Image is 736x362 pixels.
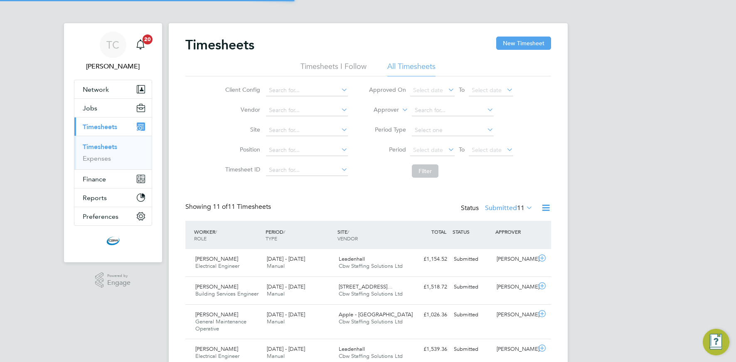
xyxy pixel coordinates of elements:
[215,228,217,235] span: /
[74,170,152,188] button: Finance
[223,86,260,93] label: Client Config
[450,342,494,356] div: Submitted
[266,235,277,242] span: TYPE
[195,318,246,332] span: General Maintenance Operative
[195,352,239,360] span: Electrical Engineer
[493,280,537,294] div: [PERSON_NAME]
[407,280,450,294] div: £1,518.72
[339,352,403,360] span: Cbw Staffing Solutions Ltd
[450,224,494,239] div: STATUS
[213,203,271,211] span: 11 Timesheets
[283,228,285,235] span: /
[335,224,407,246] div: SITE
[74,136,152,169] div: Timesheets
[74,207,152,225] button: Preferences
[267,352,285,360] span: Manual
[267,255,305,262] span: [DATE] - [DATE]
[266,144,348,156] input: Search for...
[339,345,365,352] span: Leadenhall
[517,204,524,212] span: 11
[412,164,438,178] button: Filter
[369,86,406,93] label: Approved On
[339,283,393,290] span: [STREET_ADDRESS]…
[339,255,365,262] span: Leadenhall
[74,117,152,136] button: Timesheets
[74,32,152,71] a: TC[PERSON_NAME]
[83,123,117,131] span: Timesheets
[64,23,162,262] nav: Main navigation
[407,252,450,266] div: £1,154.52
[74,80,152,98] button: Network
[362,106,399,114] label: Approver
[461,203,534,214] div: Status
[195,345,238,352] span: [PERSON_NAME]
[347,228,349,235] span: /
[83,213,118,220] span: Preferences
[703,329,729,355] button: Engage Resource Center
[83,154,111,162] a: Expenses
[493,342,537,356] div: [PERSON_NAME]
[337,235,358,242] span: VENDOR
[339,318,403,325] span: Cbw Staffing Solutions Ltd
[267,345,305,352] span: [DATE] - [DATE]
[195,283,238,290] span: [PERSON_NAME]
[472,86,502,94] span: Select date
[267,290,285,297] span: Manual
[493,224,537,239] div: APPROVER
[74,99,152,117] button: Jobs
[412,105,494,116] input: Search for...
[493,252,537,266] div: [PERSON_NAME]
[263,224,335,246] div: PERIOD
[194,235,207,242] span: ROLE
[83,86,109,93] span: Network
[107,272,130,279] span: Powered by
[412,125,494,136] input: Select one
[192,224,264,246] div: WORKER
[223,126,260,133] label: Site
[267,283,305,290] span: [DATE] - [DATE]
[223,166,260,173] label: Timesheet ID
[95,272,130,288] a: Powered byEngage
[223,146,260,153] label: Position
[266,164,348,176] input: Search for...
[407,308,450,322] div: £1,026.36
[266,125,348,136] input: Search for...
[456,144,467,155] span: To
[493,308,537,322] div: [PERSON_NAME]
[132,32,149,58] a: 20
[431,228,446,235] span: TOTAL
[74,61,152,71] span: Tom Cheek
[300,61,367,76] li: Timesheets I Follow
[74,188,152,207] button: Reports
[106,234,120,247] img: cbwstaffingsolutions-logo-retina.png
[223,106,260,113] label: Vendor
[339,311,413,318] span: Apple - [GEOGRAPHIC_DATA]
[369,126,406,133] label: Period Type
[496,37,551,50] button: New Timesheet
[266,105,348,116] input: Search for...
[485,204,533,212] label: Submitted
[107,279,130,286] span: Engage
[106,39,119,50] span: TC
[74,234,152,247] a: Go to home page
[450,252,494,266] div: Submitted
[450,280,494,294] div: Submitted
[195,255,238,262] span: [PERSON_NAME]
[407,342,450,356] div: £1,539.36
[195,290,258,297] span: Building Services Engineer
[472,146,502,154] span: Select date
[413,86,443,94] span: Select date
[267,318,285,325] span: Manual
[339,262,403,269] span: Cbw Staffing Solutions Ltd
[266,85,348,96] input: Search for...
[387,61,436,76] li: All Timesheets
[185,37,254,53] h2: Timesheets
[83,143,117,151] a: Timesheets
[195,262,239,269] span: Electrical Engineer
[339,290,403,297] span: Cbw Staffing Solutions Ltd
[450,308,494,322] div: Submitted
[413,146,443,154] span: Select date
[83,104,97,112] span: Jobs
[456,84,467,95] span: To
[267,311,305,318] span: [DATE] - [DATE]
